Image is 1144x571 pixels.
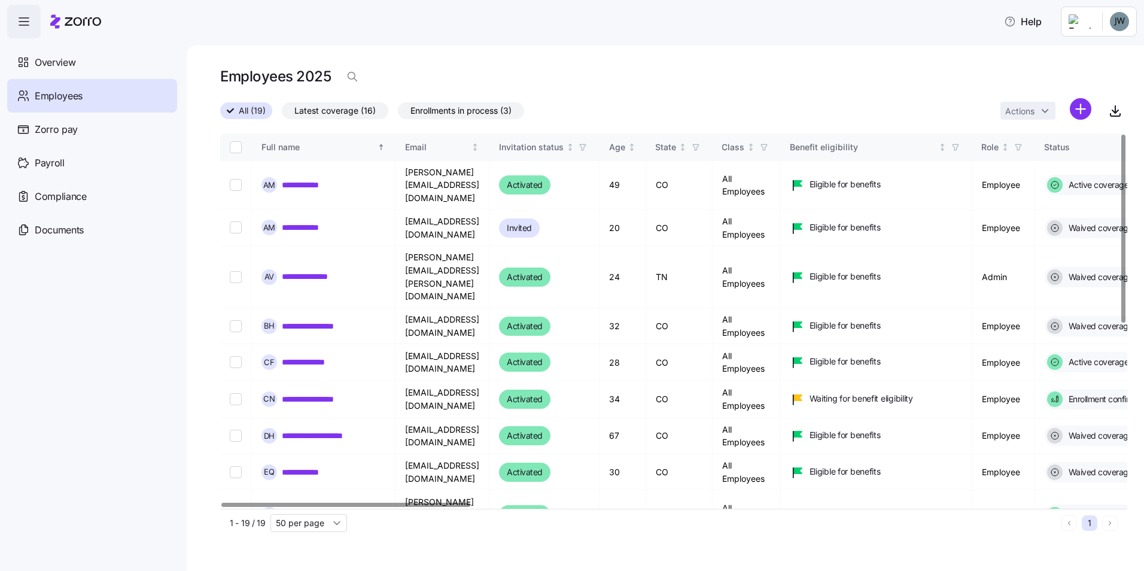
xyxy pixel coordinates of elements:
td: Admin [972,246,1035,308]
span: Active coverage [1065,179,1129,191]
span: Activated [507,319,543,333]
input: Select record 8 [230,466,242,478]
td: 67 [600,418,646,454]
button: 1 [1082,515,1097,531]
span: Activated [507,270,543,284]
span: Waived coverage [1065,430,1133,442]
th: Invitation statusNot sorted [489,133,600,161]
td: Employee [972,454,1035,490]
input: Select record 3 [230,271,242,283]
td: CO [646,210,713,246]
td: All Employees [713,210,781,246]
span: All (19) [239,103,266,119]
img: ec81f205da390930e66a9218cf0964b0 [1110,12,1129,31]
span: Eligible for benefits [810,178,881,190]
div: Not sorted [471,143,479,151]
span: Payroll [35,156,65,171]
span: Activated [507,429,543,443]
input: Select record 6 [230,393,242,405]
td: All Employees [713,381,781,418]
td: [EMAIL_ADDRESS][DOMAIN_NAME] [395,381,489,418]
a: Documents [7,213,177,247]
td: 39 [600,490,646,540]
th: EmailNot sorted [395,133,489,161]
span: A V [264,273,275,281]
td: CO [646,454,713,490]
div: Role [982,141,999,154]
td: [EMAIL_ADDRESS][DOMAIN_NAME] [395,454,489,490]
button: Next page [1102,515,1118,531]
td: Employee [972,161,1035,210]
span: C N [263,396,275,403]
div: Full name [261,141,375,154]
img: Employer logo [1069,14,1093,29]
input: Select record 1 [230,179,242,191]
th: StateNot sorted [646,133,713,161]
td: 24 [600,246,646,308]
div: Not sorted [938,143,947,151]
span: Activated [507,465,543,479]
span: E Q [264,468,275,476]
td: All Employees [713,490,781,540]
th: ClassNot sorted [713,133,781,161]
div: Invitation status [499,141,564,154]
span: Eligible for benefits [810,271,881,283]
button: Actions [1000,102,1055,120]
td: 32 [600,308,646,344]
button: Help [994,10,1051,34]
span: Eligible for benefits [810,356,881,367]
span: Eligible for benefits [810,221,881,233]
a: Compliance [7,180,177,213]
span: Activated [507,178,543,192]
a: Employees [7,79,177,113]
td: [PERSON_NAME][EMAIL_ADDRESS][DOMAIN_NAME] [395,161,489,210]
span: Invited [507,221,532,235]
span: Overview [35,55,75,70]
td: CO [646,418,713,454]
div: Not sorted [628,143,636,151]
td: 49 [600,161,646,210]
td: All Employees [713,344,781,381]
div: Not sorted [747,143,755,151]
td: Employee [972,381,1035,418]
span: Active coverage [1065,356,1129,368]
td: All Employees [713,161,781,210]
div: State [656,141,677,154]
td: [EMAIL_ADDRESS][DOMAIN_NAME] [395,210,489,246]
input: Select record 7 [230,430,242,442]
span: Waived coverage [1065,222,1133,234]
th: RoleNot sorted [972,133,1035,161]
th: AgeNot sorted [600,133,646,161]
td: All Employees [713,246,781,308]
div: Email [405,141,469,154]
td: 28 [600,344,646,381]
span: Eligible for benefits [810,466,881,478]
td: CO [646,161,713,210]
td: Employee [972,308,1035,344]
div: Not sorted [566,143,574,151]
span: Waiting for benefit eligibility [810,393,913,405]
span: Actions [1005,107,1035,116]
td: [EMAIL_ADDRESS][DOMAIN_NAME] [395,308,489,344]
span: Employees [35,89,83,104]
td: All Employees [713,418,781,454]
td: [PERSON_NAME][EMAIL_ADDRESS][DOMAIN_NAME] [395,490,489,540]
td: All Employees [713,454,781,490]
span: Waived coverage [1065,320,1133,332]
h1: Employees 2025 [220,67,331,86]
span: A M [263,181,276,189]
td: CO [646,381,713,418]
span: Documents [35,223,84,238]
td: Employee [972,418,1035,454]
span: Latest coverage (16) [294,103,376,119]
div: Class [722,141,745,154]
span: Enrollments in process (3) [410,103,512,119]
div: Age [609,141,625,154]
div: Status [1045,141,1132,154]
button: Previous page [1061,515,1077,531]
td: All Employees [713,308,781,344]
span: A M [263,224,276,232]
td: TN [646,246,713,308]
td: Employee [972,210,1035,246]
div: Not sorted [1001,143,1009,151]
